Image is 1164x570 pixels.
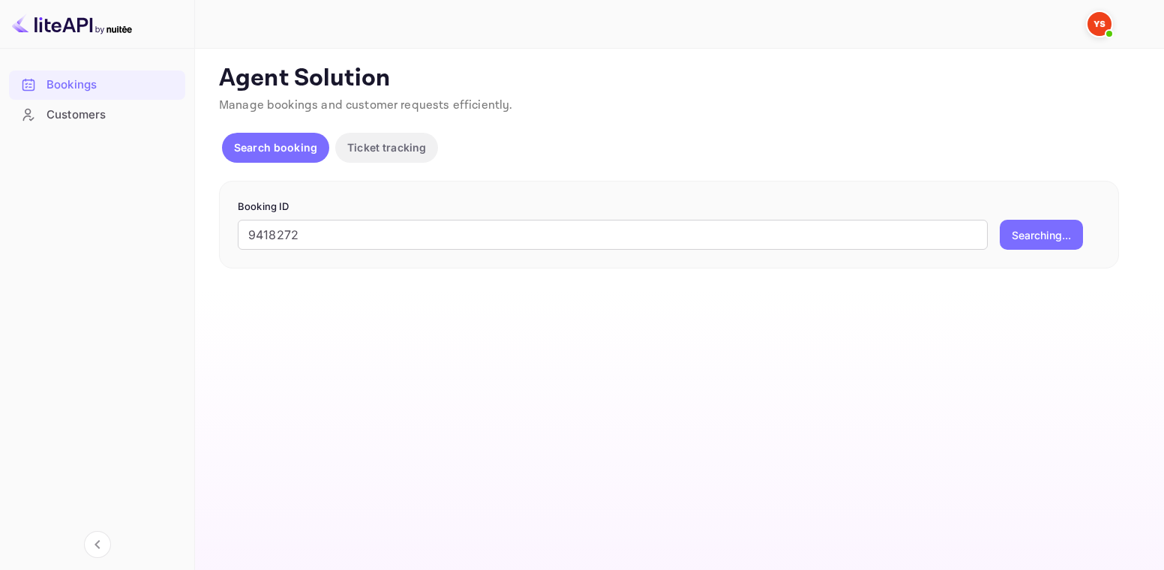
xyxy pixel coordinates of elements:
[219,64,1137,94] p: Agent Solution
[46,76,178,94] div: Bookings
[9,70,185,98] a: Bookings
[9,100,185,128] a: Customers
[219,97,513,113] span: Manage bookings and customer requests efficiently.
[238,199,1100,214] p: Booking ID
[9,100,185,130] div: Customers
[347,139,426,155] p: Ticket tracking
[12,12,132,36] img: LiteAPI logo
[46,106,178,124] div: Customers
[1000,220,1083,250] button: Searching...
[84,531,111,558] button: Collapse navigation
[1087,12,1111,36] img: Yandex Support
[238,220,988,250] input: Enter Booking ID (e.g., 63782194)
[234,139,317,155] p: Search booking
[9,70,185,100] div: Bookings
